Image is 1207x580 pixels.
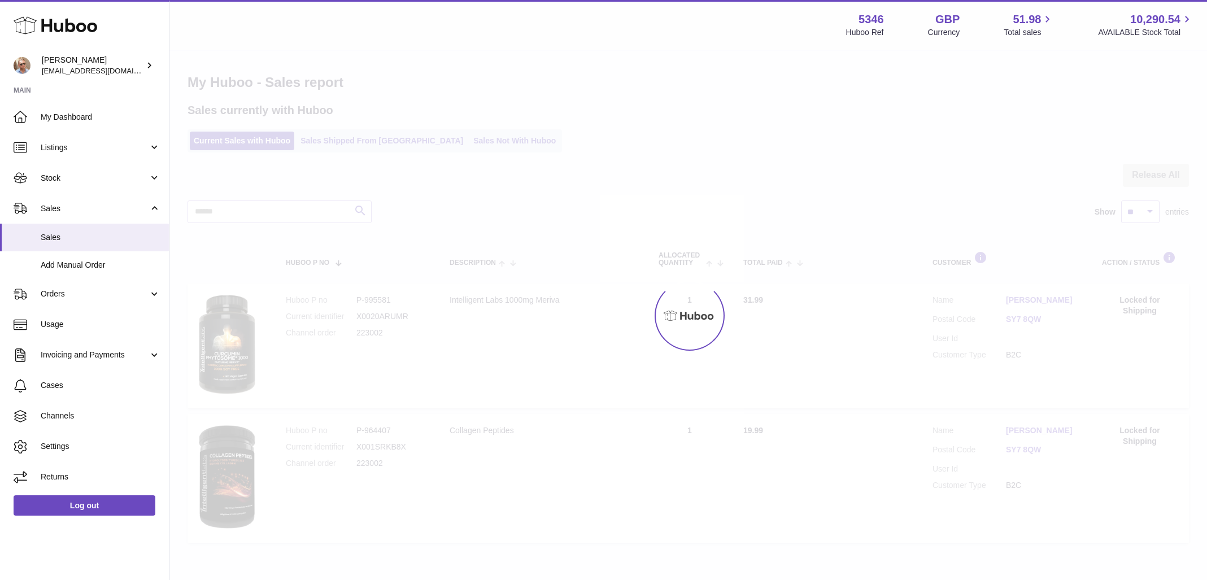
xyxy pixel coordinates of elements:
[41,232,160,243] span: Sales
[1130,12,1180,27] span: 10,290.54
[928,27,960,38] div: Currency
[41,472,160,482] span: Returns
[42,55,143,76] div: [PERSON_NAME]
[14,57,30,74] img: support@radoneltd.co.uk
[41,411,160,421] span: Channels
[1004,12,1054,38] a: 51.98 Total sales
[41,260,160,271] span: Add Manual Order
[41,173,149,184] span: Stock
[41,350,149,360] span: Invoicing and Payments
[1004,27,1054,38] span: Total sales
[1013,12,1041,27] span: 51.98
[41,142,149,153] span: Listings
[846,27,884,38] div: Huboo Ref
[41,319,160,330] span: Usage
[41,112,160,123] span: My Dashboard
[41,203,149,214] span: Sales
[859,12,884,27] strong: 5346
[1098,12,1193,38] a: 10,290.54 AVAILABLE Stock Total
[41,289,149,299] span: Orders
[42,66,166,75] span: [EMAIL_ADDRESS][DOMAIN_NAME]
[935,12,960,27] strong: GBP
[41,380,160,391] span: Cases
[41,441,160,452] span: Settings
[1098,27,1193,38] span: AVAILABLE Stock Total
[14,495,155,516] a: Log out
